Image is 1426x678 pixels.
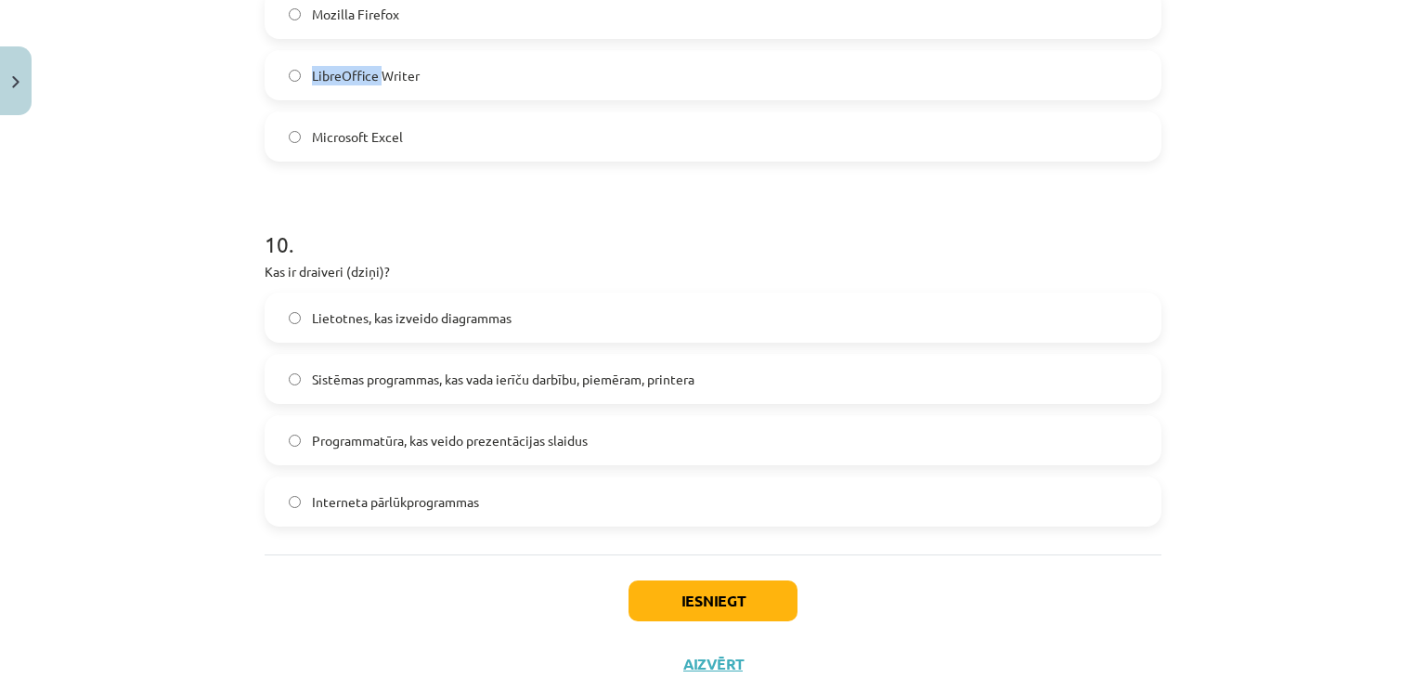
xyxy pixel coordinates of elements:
[12,76,19,88] img: icon-close-lesson-0947bae3869378f0d4975bcd49f059093ad1ed9edebbc8119c70593378902aed.svg
[289,131,301,143] input: Microsoft Excel
[289,8,301,20] input: Mozilla Firefox
[312,492,479,512] span: Interneta pārlūkprogrammas
[312,308,512,328] span: Lietotnes, kas izveido diagrammas
[312,5,399,24] span: Mozilla Firefox
[312,431,588,450] span: Programmatūra, kas veido prezentācijas slaidus
[312,127,403,147] span: Microsoft Excel
[629,580,797,621] button: Iesniegt
[678,655,748,673] button: Aizvērt
[289,373,301,385] input: Sistēmas programmas, kas vada ierīču darbību, piemēram, printera
[289,435,301,447] input: Programmatūra, kas veido prezentācijas slaidus
[289,496,301,508] input: Interneta pārlūkprogrammas
[289,312,301,324] input: Lietotnes, kas izveido diagrammas
[312,370,694,389] span: Sistēmas programmas, kas vada ierīču darbību, piemēram, printera
[265,199,1161,256] h1: 10 .
[265,262,1161,281] p: Kas ir draiveri (dziņi)?
[312,66,420,85] span: LibreOffice Writer
[289,70,301,82] input: LibreOffice Writer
